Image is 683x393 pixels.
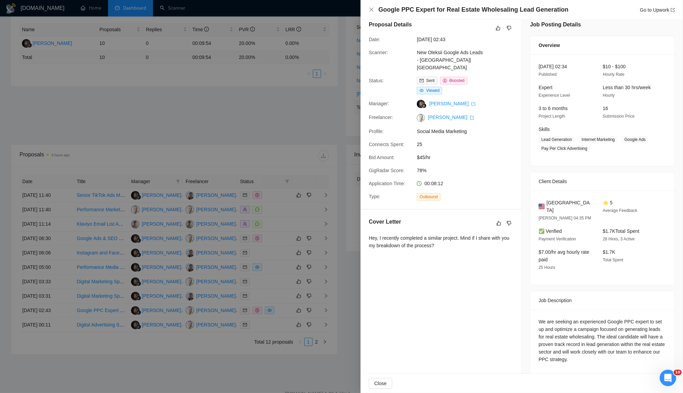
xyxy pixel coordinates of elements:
[579,136,617,143] span: Internet Marketing
[426,78,435,83] span: Sent
[640,7,675,13] a: Go to Upworkexport
[369,101,389,106] span: Manager:
[495,219,503,227] button: like
[369,78,384,83] span: Status:
[671,8,675,12] span: export
[369,181,405,186] span: Application Time:
[539,127,550,132] span: Skills
[417,36,520,43] span: [DATE] 02:43
[539,145,590,152] span: Pay Per Click Advertising
[530,21,581,29] h5: Job Posting Details
[471,102,475,106] span: export
[539,291,666,310] div: Job Description
[369,129,384,134] span: Profile:
[539,172,666,191] div: Client Details
[470,116,474,120] span: export
[539,72,557,77] span: Published
[539,114,565,119] span: Project Length
[546,199,592,214] span: [GEOGRAPHIC_DATA]
[426,88,439,93] span: Viewed
[417,141,520,148] span: 25
[539,106,568,111] span: 3 to 6 months
[369,37,380,42] span: Date:
[539,237,576,241] span: Payment Verification
[369,115,393,120] span: Freelancer:
[505,24,513,32] button: dislike
[603,93,615,98] span: Hourly
[417,128,520,135] span: Social Media Marketing
[505,219,513,227] button: dislike
[369,194,380,199] span: Type:
[369,234,513,249] div: Hey, I recently completed a similar project. Mind if I share with you my breakdown of the process...
[622,136,648,143] span: Google Ads
[660,370,676,386] iframe: Intercom live chat
[539,85,552,90] span: Expert
[539,203,545,210] img: 🇺🇸
[603,208,637,213] span: Average Feedback
[539,136,575,143] span: Lead Generation
[674,370,682,375] span: 10
[428,115,474,120] a: [PERSON_NAME] export
[369,142,404,147] span: Connects Spent:
[539,265,555,270] span: 25 Hours
[369,7,374,12] span: close
[507,221,511,226] span: dislike
[422,103,426,108] img: gigradar-bm.png
[603,228,639,234] span: $1.7K Total Spent
[603,114,635,119] span: Submission Price
[369,155,395,160] span: Bid Amount:
[507,25,511,31] span: dislike
[369,218,401,226] h5: Cover Letter
[494,24,502,32] button: like
[603,72,624,77] span: Hourly Rate
[429,101,475,106] a: [PERSON_NAME] export
[374,380,387,387] span: Close
[603,64,626,69] span: $10 - $100
[449,78,464,83] span: Boosted
[539,64,567,69] span: [DATE] 02:34
[417,154,520,161] span: $45/hr
[378,5,568,14] h4: Google PPC Expert for Real Estate Wholesaling Lead Generation
[539,249,589,262] span: $7.00/hr avg hourly rate paid
[369,7,374,13] button: Close
[369,50,388,55] span: Scanner:
[417,50,483,70] a: New Oleksii Google Ads Leads - [GEOGRAPHIC_DATA]|[GEOGRAPHIC_DATA]
[369,21,412,29] h5: Proposal Details
[539,228,562,234] span: ✅ Verified
[496,221,501,226] span: like
[417,181,422,186] span: clock-circle
[603,258,623,262] span: Total Spent
[603,249,615,255] span: $1.7K
[603,200,613,205] span: ⭐ 5
[424,181,443,186] span: 00:08:12
[603,85,651,90] span: Less than 30 hrs/week
[539,216,591,221] span: [PERSON_NAME] 04:35 PM
[369,378,392,389] button: Close
[603,237,635,241] span: 28 Hires, 3 Active
[539,93,570,98] span: Experience Level
[369,168,404,173] span: GigRadar Score:
[443,79,447,83] span: dollar
[417,167,520,174] span: 78%
[496,25,501,31] span: like
[603,106,608,111] span: 16
[539,41,560,49] span: Overview
[420,79,424,83] span: mail
[539,318,666,363] div: We are seeking an experienced Google PPC expert to set up and optimize a campaign focused on gene...
[417,114,425,122] img: c1-Ow9aLcblqxt-YoFKzxHgGnqRasFAsWW5KzfFKq3aDEBdJ9EVDXstja2V5Hd90t7
[417,193,440,201] span: Outbound
[420,88,424,93] span: eye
